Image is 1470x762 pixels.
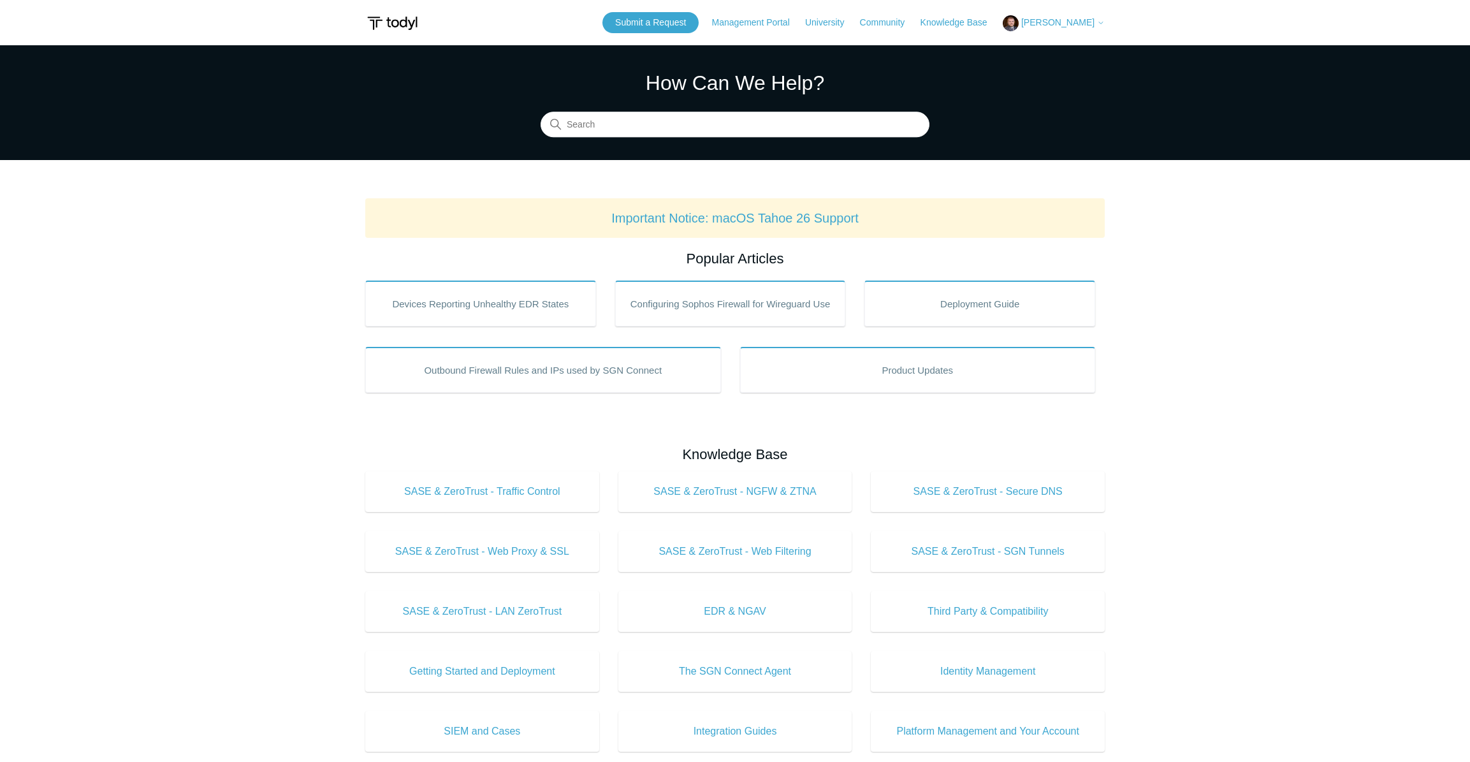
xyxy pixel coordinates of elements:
[384,544,580,559] span: SASE & ZeroTrust - Web Proxy & SSL
[365,347,721,393] a: Outbound Firewall Rules and IPs used by SGN Connect
[890,484,1086,499] span: SASE & ZeroTrust - Secure DNS
[365,444,1105,465] h2: Knowledge Base
[637,724,833,739] span: Integration Guides
[541,68,929,98] h1: How Can We Help?
[890,544,1086,559] span: SASE & ZeroTrust - SGN Tunnels
[890,664,1086,679] span: Identity Management
[712,16,803,29] a: Management Portal
[805,16,857,29] a: University
[365,281,596,326] a: Devices Reporting Unhealthy EDR States
[921,16,1000,29] a: Knowledge Base
[365,471,599,512] a: SASE & ZeroTrust - Traffic Control
[365,651,599,692] a: Getting Started and Deployment
[1021,17,1095,27] span: [PERSON_NAME]
[384,484,580,499] span: SASE & ZeroTrust - Traffic Control
[740,347,1096,393] a: Product Updates
[602,12,699,33] a: Submit a Request
[365,711,599,752] a: SIEM and Cases
[384,724,580,739] span: SIEM and Cases
[871,591,1105,632] a: Third Party & Compatibility
[365,248,1105,269] h2: Popular Articles
[871,651,1105,692] a: Identity Management
[611,211,859,225] a: Important Notice: macOS Tahoe 26 Support
[890,604,1086,619] span: Third Party & Compatibility
[365,591,599,632] a: SASE & ZeroTrust - LAN ZeroTrust
[864,281,1095,326] a: Deployment Guide
[365,531,599,572] a: SASE & ZeroTrust - Web Proxy & SSL
[860,16,918,29] a: Community
[890,724,1086,739] span: Platform Management and Your Account
[618,531,852,572] a: SASE & ZeroTrust - Web Filtering
[384,604,580,619] span: SASE & ZeroTrust - LAN ZeroTrust
[1003,15,1105,31] button: [PERSON_NAME]
[637,604,833,619] span: EDR & NGAV
[871,711,1105,752] a: Platform Management and Your Account
[365,11,419,35] img: Todyl Support Center Help Center home page
[618,651,852,692] a: The SGN Connect Agent
[637,544,833,559] span: SASE & ZeroTrust - Web Filtering
[541,112,929,138] input: Search
[637,484,833,499] span: SASE & ZeroTrust - NGFW & ZTNA
[871,471,1105,512] a: SASE & ZeroTrust - Secure DNS
[615,281,846,326] a: Configuring Sophos Firewall for Wireguard Use
[384,664,580,679] span: Getting Started and Deployment
[618,471,852,512] a: SASE & ZeroTrust - NGFW & ZTNA
[618,711,852,752] a: Integration Guides
[871,531,1105,572] a: SASE & ZeroTrust - SGN Tunnels
[637,664,833,679] span: The SGN Connect Agent
[618,591,852,632] a: EDR & NGAV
